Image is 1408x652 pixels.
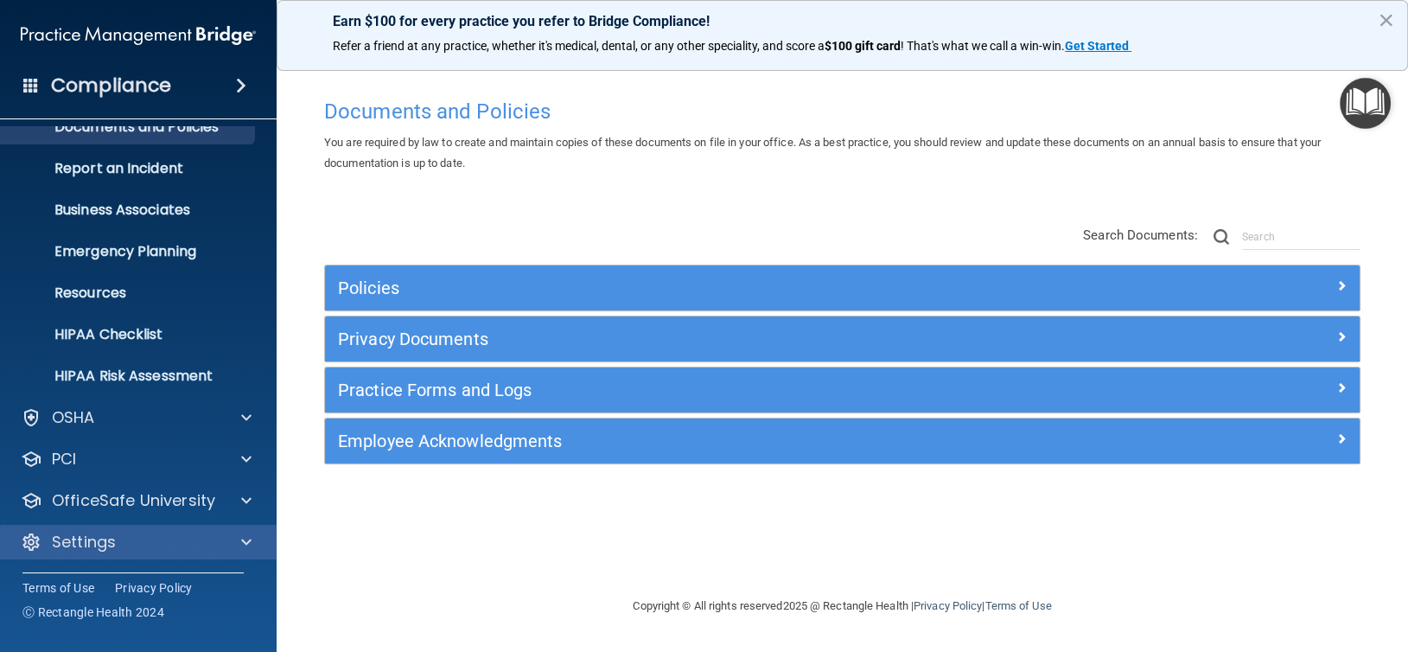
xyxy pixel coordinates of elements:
[338,427,1347,455] a: Employee Acknowledgments
[324,100,1360,123] h4: Documents and Policies
[1065,39,1129,53] strong: Get Started
[11,326,247,343] p: HIPAA Checklist
[338,431,1088,451] h5: Employee Acknowledgments
[338,329,1088,348] h5: Privacy Documents
[22,604,164,621] span: Ⓒ Rectangle Health 2024
[52,407,95,428] p: OSHA
[21,449,252,470] a: PCI
[115,579,193,597] a: Privacy Policy
[11,118,247,136] p: Documents and Policies
[338,380,1088,400] h5: Practice Forms and Logs
[527,578,1158,634] div: Copyright © All rights reserved 2025 @ Rectangle Health | |
[1340,78,1391,129] button: Open Resource Center
[52,532,116,553] p: Settings
[338,376,1347,404] a: Practice Forms and Logs
[1242,224,1360,250] input: Search
[914,599,982,612] a: Privacy Policy
[333,13,1352,29] p: Earn $100 for every practice you refer to Bridge Compliance!
[11,368,247,385] p: HIPAA Risk Assessment
[338,278,1088,297] h5: Policies
[1214,229,1229,245] img: ic-search.3b580494.png
[21,407,252,428] a: OSHA
[21,18,256,53] img: PMB logo
[11,160,247,177] p: Report an Incident
[22,579,94,597] a: Terms of Use
[21,532,252,553] a: Settings
[52,449,76,470] p: PCI
[338,325,1347,353] a: Privacy Documents
[324,136,1321,169] span: You are required by law to create and maintain copies of these documents on file in your office. ...
[51,74,171,98] h4: Compliance
[984,599,1051,612] a: Terms of Use
[1378,6,1394,34] button: Close
[825,39,901,53] strong: $100 gift card
[338,274,1347,302] a: Policies
[11,284,247,302] p: Resources
[1065,39,1131,53] a: Get Started
[11,243,247,260] p: Emergency Planning
[333,39,825,53] span: Refer a friend at any practice, whether it's medical, dental, or any other speciality, and score a
[52,490,215,511] p: OfficeSafe University
[11,201,247,219] p: Business Associates
[21,490,252,511] a: OfficeSafe University
[1083,227,1198,243] span: Search Documents:
[901,39,1065,53] span: ! That's what we call a win-win.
